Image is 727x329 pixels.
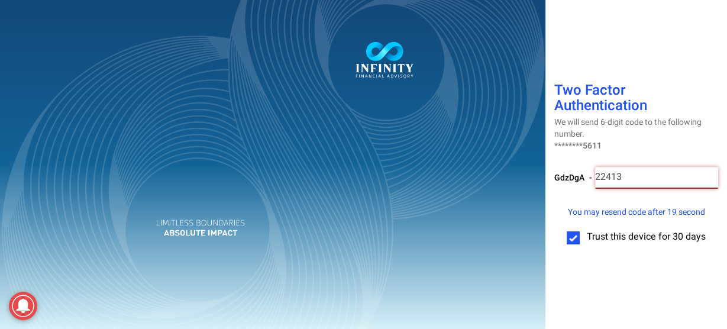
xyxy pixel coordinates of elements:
span: - [589,172,592,184]
span: Trust this device for 30 days [586,230,705,244]
span: GdzDgA [554,172,584,184]
span: You may resend code after 19 second [567,206,705,218]
h1: Two Factor Authentication [554,83,718,117]
span: We will send 6-digit code to the following number. [554,116,702,140]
